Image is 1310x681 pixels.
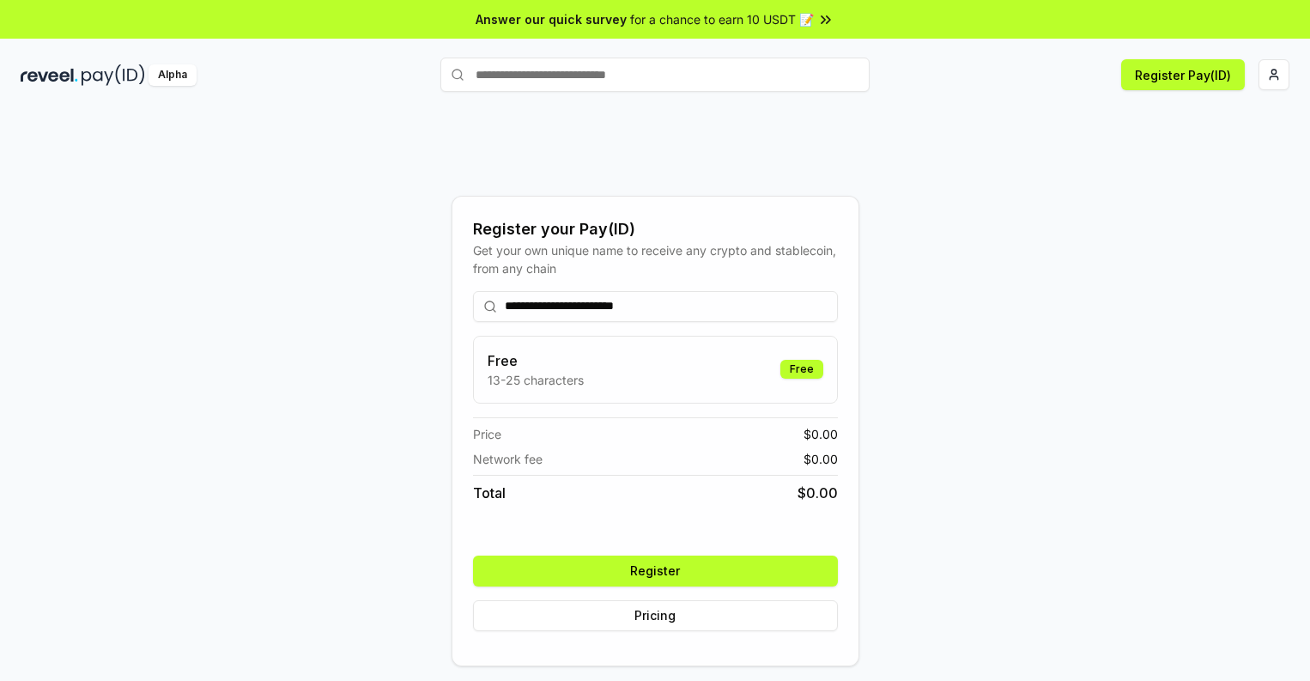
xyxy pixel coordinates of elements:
[1121,59,1245,90] button: Register Pay(ID)
[473,556,838,587] button: Register
[473,483,506,503] span: Total
[488,371,584,389] p: 13-25 characters
[476,10,627,28] span: Answer our quick survey
[473,241,838,277] div: Get your own unique name to receive any crypto and stablecoin, from any chain
[780,360,823,379] div: Free
[804,425,838,443] span: $ 0.00
[804,450,838,468] span: $ 0.00
[473,217,838,241] div: Register your Pay(ID)
[488,350,584,371] h3: Free
[473,600,838,631] button: Pricing
[21,64,78,86] img: reveel_dark
[149,64,197,86] div: Alpha
[473,450,543,468] span: Network fee
[798,483,838,503] span: $ 0.00
[82,64,145,86] img: pay_id
[473,425,501,443] span: Price
[630,10,814,28] span: for a chance to earn 10 USDT 📝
